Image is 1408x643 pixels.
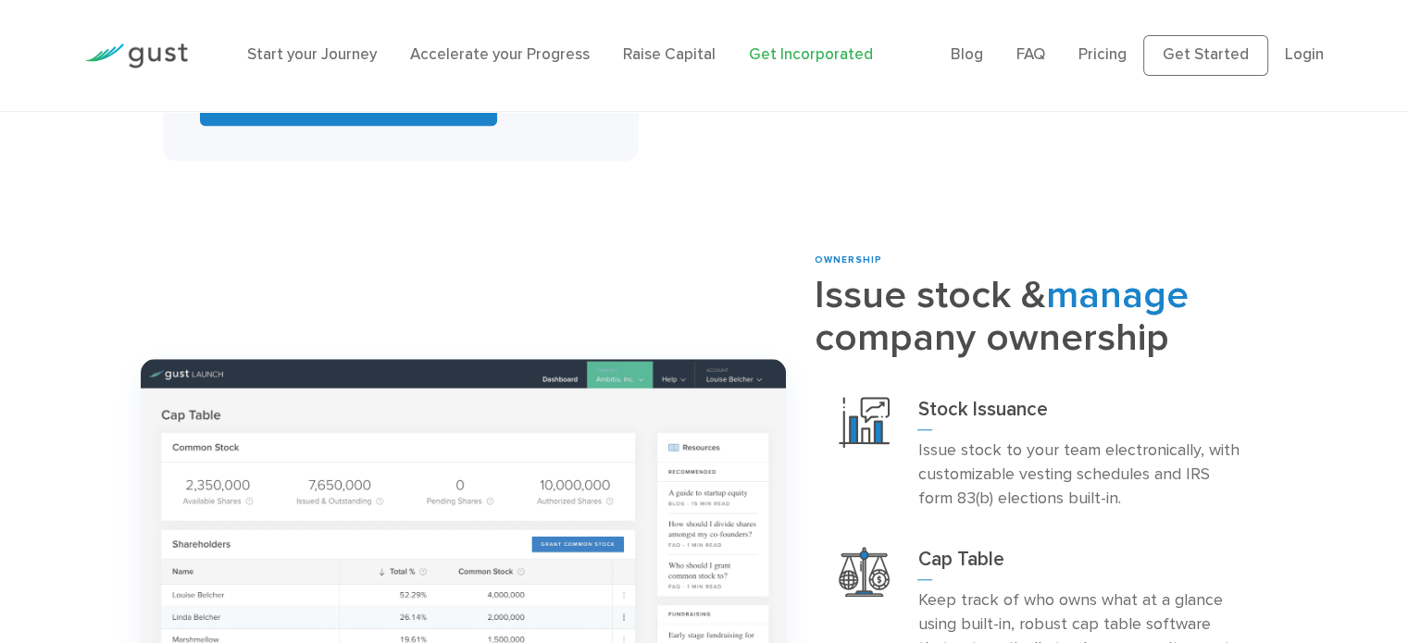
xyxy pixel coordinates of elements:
[917,547,1242,580] h3: Cap Table
[917,397,1242,430] h3: Stock Issuance
[917,439,1242,511] p: Issue stock to your team electronically, with customizable vesting schedules and IRS form 83(b) e...
[749,45,873,64] a: Get Incorporated
[814,275,1267,360] h2: Issue stock & company ownership
[1285,45,1324,64] a: Login
[84,43,188,68] img: Gust Logo
[951,45,983,64] a: Blog
[1143,35,1268,76] a: Get Started
[1016,45,1045,64] a: FAQ
[839,397,890,448] img: Stock Issuance
[410,45,590,64] a: Accelerate your Progress
[814,253,1267,267] div: ownership
[623,45,716,64] a: Raise Capital
[1078,45,1127,64] a: Pricing
[247,45,377,64] a: Start your Journey
[1045,272,1188,318] span: manage
[839,547,890,596] img: Cap Table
